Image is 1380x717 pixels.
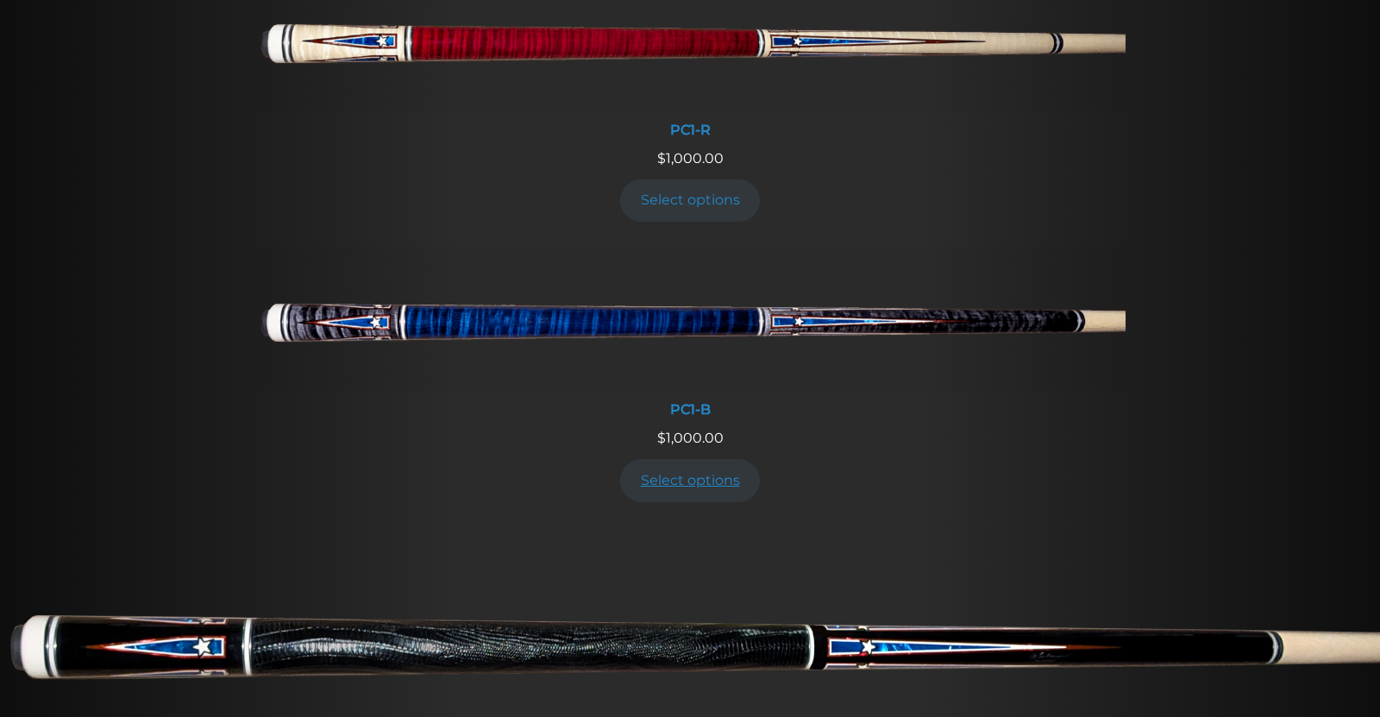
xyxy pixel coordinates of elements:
span: 1,000.00 [657,150,724,167]
img: PC1-B [254,246,1126,391]
span: 1,000.00 [657,430,724,446]
a: Add to cart: “PC1-B” [620,459,760,501]
a: PC1-B PC1-B [254,246,1126,428]
span: $ [657,150,666,167]
div: PC1-R [254,122,1126,138]
a: Add to cart: “PC1-R” [620,179,760,222]
div: PC1-B [254,401,1126,418]
span: $ [657,430,666,446]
